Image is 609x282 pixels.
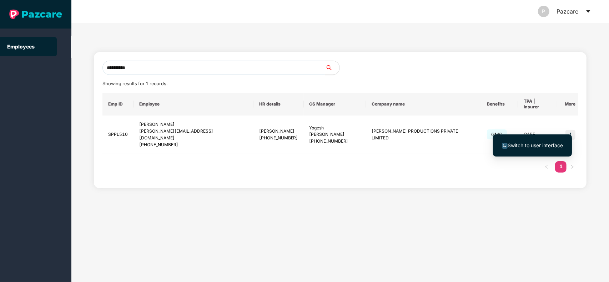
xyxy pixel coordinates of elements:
[366,116,481,154] td: [PERSON_NAME] PRODUCTIONS PRIVATE LIMITED
[139,121,248,128] div: [PERSON_NAME]
[325,61,340,75] button: search
[259,128,298,135] div: [PERSON_NAME]
[544,165,549,169] span: left
[502,143,508,149] img: svg+xml;base64,PHN2ZyB4bWxucz0iaHR0cDovL3d3dy53My5vcmcvMjAwMC9zdmciIHdpZHRoPSIxNiIgaGVpZ2h0PSIxNi...
[304,93,366,116] th: CS Manager
[309,125,361,138] div: Yogesh [PERSON_NAME]
[139,128,248,142] div: [PERSON_NAME][EMAIL_ADDRESS][DOMAIN_NAME]
[541,161,552,173] button: left
[508,142,563,148] span: Switch to user interface
[541,161,552,173] li: Previous Page
[366,93,481,116] th: Company name
[555,161,567,172] a: 1
[567,161,578,173] button: right
[542,6,545,17] span: P
[102,81,167,86] span: Showing results for 1 records.
[134,93,253,116] th: Employee
[102,93,134,116] th: Emp ID
[7,43,35,50] a: Employees
[325,65,339,71] span: search
[481,93,518,116] th: Benefits
[487,129,507,139] span: GMC
[585,9,591,14] span: caret-down
[259,135,298,142] div: [PHONE_NUMBER]
[570,165,574,169] span: right
[139,142,248,148] div: [PHONE_NUMBER]
[102,116,134,154] td: SPPL510
[557,93,581,116] th: More
[309,138,361,145] div: [PHONE_NUMBER]
[253,93,304,116] th: HR details
[567,161,578,173] li: Next Page
[518,93,557,116] th: TPA | Insurer
[555,161,567,173] li: 1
